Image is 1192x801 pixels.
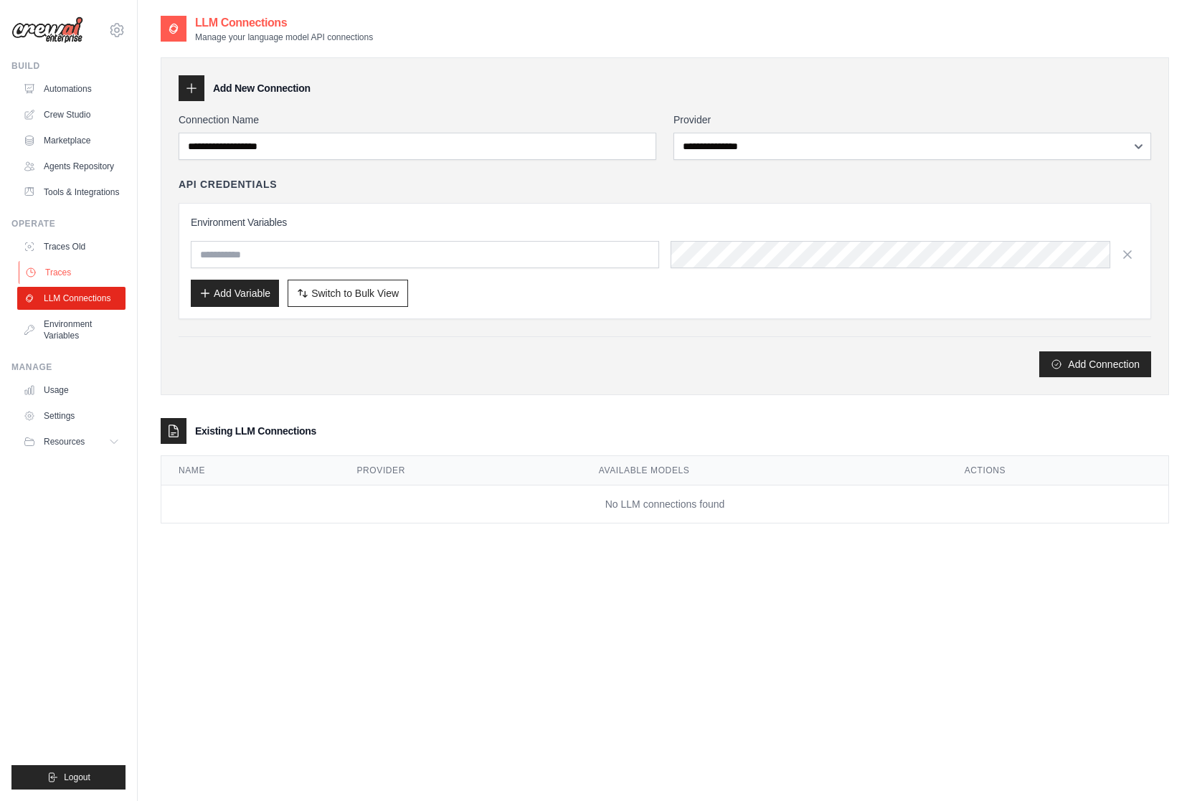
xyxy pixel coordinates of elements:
span: Resources [44,436,85,447]
a: Marketplace [17,129,126,152]
a: Settings [17,404,126,427]
a: Traces Old [17,235,126,258]
p: Manage your language model API connections [195,32,373,43]
label: Provider [673,113,1151,127]
th: Name [161,456,340,485]
img: Logo [11,16,83,44]
div: Manage [11,361,126,373]
a: Tools & Integrations [17,181,126,204]
a: LLM Connections [17,287,126,310]
div: Operate [11,218,126,229]
div: Build [11,60,126,72]
h3: Environment Variables [191,215,1139,229]
button: Resources [17,430,126,453]
th: Actions [947,456,1168,485]
button: Logout [11,765,126,790]
h3: Add New Connection [213,81,311,95]
button: Add Connection [1039,351,1151,377]
label: Connection Name [179,113,656,127]
button: Add Variable [191,280,279,307]
h4: API Credentials [179,177,277,191]
a: Traces [19,261,127,284]
a: Usage [17,379,126,402]
span: Logout [64,772,90,783]
td: No LLM connections found [161,485,1168,523]
button: Switch to Bulk View [288,280,408,307]
a: Automations [17,77,126,100]
h2: LLM Connections [195,14,373,32]
th: Provider [340,456,582,485]
a: Agents Repository [17,155,126,178]
th: Available Models [582,456,947,485]
a: Environment Variables [17,313,126,347]
h3: Existing LLM Connections [195,424,316,438]
span: Switch to Bulk View [311,286,399,300]
a: Crew Studio [17,103,126,126]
